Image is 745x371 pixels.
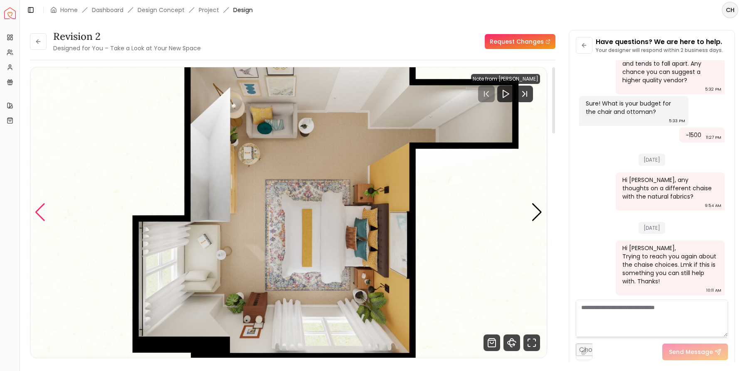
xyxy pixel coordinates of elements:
[669,117,685,125] div: 5:33 PM
[705,201,721,210] div: 9:54 AM
[705,85,721,93] div: 5:32 PM
[622,176,717,201] div: Hi [PERSON_NAME], any thoughts on a different chaise with the natural fabrics?
[501,89,511,99] svg: Play
[4,7,16,19] img: Spacejoy Logo
[138,6,185,14] li: Design Concept
[723,2,738,17] span: CH
[53,44,201,52] small: Designed for You – Take a Look at Your New Space
[50,6,253,14] nav: breadcrumb
[484,334,500,351] svg: Shop Products from this design
[233,6,253,14] span: Design
[722,2,738,18] button: CH
[35,203,46,221] div: Previous slide
[706,133,721,142] div: 11:27 PM
[706,286,721,295] div: 10:11 AM
[503,334,520,351] svg: 360 View
[485,34,555,49] a: Request Changes
[596,47,723,54] p: Your designer will respond within 2 business days.
[92,6,123,14] a: Dashboard
[4,7,16,19] a: Spacejoy
[531,203,543,221] div: Next slide
[523,334,540,351] svg: Fullscreen
[686,131,701,139] div: ~1500
[471,74,540,84] div: Note from [PERSON_NAME]
[199,6,219,14] a: Project
[586,99,680,116] div: Sure! What is your budget for the chair and ottoman?
[53,30,201,43] h3: Revision 2
[639,222,665,234] span: [DATE]
[30,67,547,358] img: Design Render 1
[30,67,547,358] div: 5 / 5
[60,6,78,14] a: Home
[639,154,665,166] span: [DATE]
[622,244,717,285] div: Hi [PERSON_NAME], Trying to reach you again about the chaise choices. Lmk if this is something yo...
[516,86,533,102] svg: Next Track
[596,37,723,47] p: Have questions? We are here to help.
[30,67,547,358] div: Carousel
